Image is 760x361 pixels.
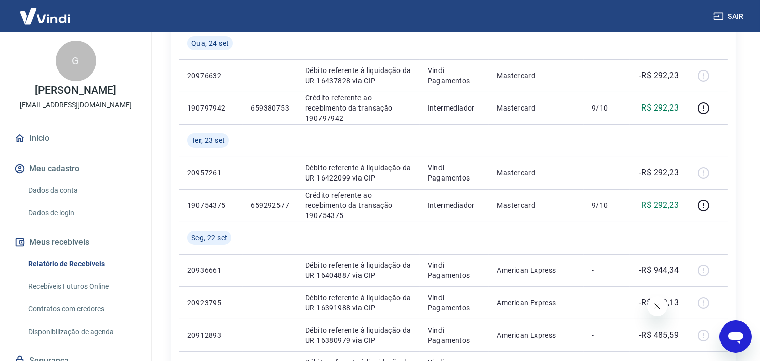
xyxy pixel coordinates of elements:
span: Olá! Precisa de ajuda? [6,7,85,15]
p: - [592,168,622,178]
a: Início [12,127,139,150]
button: Meus recebíveis [12,231,139,254]
p: 190754375 [187,200,234,210]
p: 659380753 [251,103,289,113]
p: Débito referente à liquidação da UR 16404887 via CIP [305,260,412,280]
p: -R$ 944,34 [639,264,679,276]
iframe: Fechar mensagem [647,296,667,316]
p: Crédito referente ao recebimento da transação 190754375 [305,190,412,221]
p: Mastercard [497,200,576,210]
p: [PERSON_NAME] [35,85,116,96]
img: Vindi [12,1,78,31]
p: - [592,70,622,81]
p: - [592,265,622,275]
p: -R$ 472,13 [639,297,679,309]
p: 20923795 [187,298,234,308]
a: Recebíveis Futuros Online [24,276,139,297]
p: Débito referente à liquidação da UR 16422099 via CIP [305,163,412,183]
iframe: Botão para abrir a janela de mensagens [719,320,752,353]
p: -R$ 292,23 [639,167,679,179]
p: Vindi Pagamentos [428,163,481,183]
p: Intermediador [428,103,481,113]
p: R$ 292,23 [642,102,679,114]
p: Mastercard [497,168,576,178]
button: Meu cadastro [12,158,139,180]
div: G [56,41,96,81]
p: Mastercard [497,70,576,81]
a: Dados da conta [24,180,139,201]
p: Débito referente à liquidação da UR 16391988 via CIP [305,293,412,313]
p: 20912893 [187,330,234,340]
p: 659292577 [251,200,289,210]
p: Débito referente à liquidação da UR 16437828 via CIP [305,65,412,86]
a: Dados de login [24,203,139,224]
span: Ter, 23 set [191,135,225,146]
p: Mastercard [497,103,576,113]
button: Sair [711,7,748,26]
p: Vindi Pagamentos [428,260,481,280]
p: Débito referente à liquidação da UR 16380979 via CIP [305,325,412,345]
p: 190797942 [187,103,234,113]
p: - [592,330,622,340]
p: [EMAIL_ADDRESS][DOMAIN_NAME] [20,100,132,111]
p: 20976632 [187,70,234,81]
a: Contratos com credores [24,299,139,319]
p: 20936661 [187,265,234,275]
p: 9/10 [592,103,622,113]
p: American Express [497,330,576,340]
p: Vindi Pagamentos [428,293,481,313]
p: Vindi Pagamentos [428,65,481,86]
p: 9/10 [592,200,622,210]
p: Intermediador [428,200,481,210]
p: Crédito referente ao recebimento da transação 190797942 [305,93,412,123]
p: Vindi Pagamentos [428,325,481,345]
span: Seg, 22 set [191,233,227,243]
p: -R$ 485,59 [639,329,679,341]
p: R$ 292,23 [642,199,679,211]
a: Disponibilização de agenda [24,321,139,342]
span: Qua, 24 set [191,38,229,48]
p: 20957261 [187,168,234,178]
p: American Express [497,298,576,308]
p: - [592,298,622,308]
a: Relatório de Recebíveis [24,254,139,274]
p: -R$ 292,23 [639,69,679,82]
p: American Express [497,265,576,275]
